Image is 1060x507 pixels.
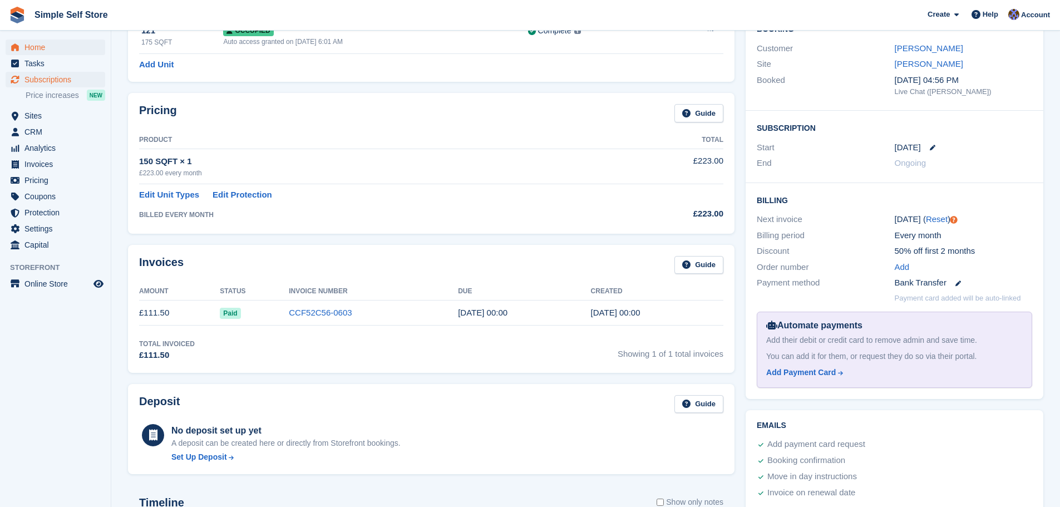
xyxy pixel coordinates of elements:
[757,245,894,258] div: Discount
[171,451,401,463] a: Set Up Deposit
[139,189,199,201] a: Edit Unit Types
[6,72,105,87] a: menu
[757,261,894,274] div: Order number
[895,141,921,154] time: 2025-08-14 23:00:00 UTC
[458,308,507,317] time: 2025-08-15 23:00:00 UTC
[766,334,1023,346] div: Add their debit or credit card to remove admin and save time.
[766,319,1023,332] div: Automate payments
[757,74,894,97] div: Booked
[24,108,91,124] span: Sites
[6,56,105,71] a: menu
[24,237,91,253] span: Capital
[591,308,640,317] time: 2025-08-14 23:00:56 UTC
[10,262,111,273] span: Storefront
[757,277,894,289] div: Payment method
[26,89,105,101] a: Price increases NEW
[895,59,963,68] a: [PERSON_NAME]
[24,276,91,292] span: Online Store
[895,229,1032,242] div: Every month
[766,351,1023,362] div: You can add it for them, or request they do so via their portal.
[6,173,105,188] a: menu
[171,437,401,449] p: A deposit can be created here or directly from Storefront bookings.
[171,451,227,463] div: Set Up Deposit
[6,276,105,292] a: menu
[767,438,865,451] div: Add payment card request
[757,421,1032,430] h2: Emails
[458,283,590,301] th: Due
[6,156,105,172] a: menu
[139,104,177,122] h2: Pricing
[757,157,894,170] div: End
[24,40,91,55] span: Home
[213,189,272,201] a: Edit Protection
[926,214,948,224] a: Reset
[171,424,401,437] div: No deposit set up yet
[1021,9,1050,21] span: Account
[766,367,1018,378] a: Add Payment Card
[289,283,458,301] th: Invoice Number
[24,140,91,156] span: Analytics
[538,25,571,37] div: Complete
[895,293,1021,304] p: Payment card added will be auto-linked
[30,6,112,24] a: Simple Self Store
[24,221,91,237] span: Settings
[24,156,91,172] span: Invoices
[928,9,950,20] span: Create
[6,189,105,204] a: menu
[895,74,1032,87] div: [DATE] 04:56 PM
[757,213,894,226] div: Next invoice
[139,301,220,326] td: £111.50
[674,256,723,274] a: Guide
[139,256,184,274] h2: Invoices
[767,454,845,467] div: Booking confirmation
[139,395,180,414] h2: Deposit
[949,215,959,225] div: Tooltip anchor
[223,37,527,47] div: Auto access granted on [DATE] 6:01 AM
[895,245,1032,258] div: 50% off first 2 months
[139,155,615,168] div: 150 SQFT × 1
[9,7,26,23] img: stora-icon-8386f47178a22dfd0bd8f6a31ec36ba5ce8667c1dd55bd0f319d3a0aa187defe.svg
[139,131,615,149] th: Product
[6,40,105,55] a: menu
[139,210,615,220] div: BILLED EVERY MONTH
[674,395,723,414] a: Guide
[139,349,195,362] div: £111.50
[615,131,723,149] th: Total
[139,283,220,301] th: Amount
[895,86,1032,97] div: Live Chat ([PERSON_NAME])
[757,194,1032,205] h2: Billing
[615,208,723,220] div: £223.00
[26,90,79,101] span: Price increases
[895,158,926,168] span: Ongoing
[757,58,894,71] div: Site
[24,124,91,140] span: CRM
[220,308,240,319] span: Paid
[757,141,894,154] div: Start
[615,149,723,184] td: £223.00
[757,122,1032,133] h2: Subscription
[767,486,855,500] div: Invoice on renewal date
[618,339,723,362] span: Showing 1 of 1 total invoices
[24,173,91,188] span: Pricing
[87,90,105,101] div: NEW
[141,24,223,37] div: 121
[895,213,1032,226] div: [DATE] ( )
[24,189,91,204] span: Coupons
[757,229,894,242] div: Billing period
[895,43,963,53] a: [PERSON_NAME]
[6,237,105,253] a: menu
[591,283,723,301] th: Created
[6,124,105,140] a: menu
[139,339,195,349] div: Total Invoiced
[574,27,581,34] img: icon-info-grey-7440780725fd019a000dd9b08b2336e03edf1995a4989e88bcd33f0948082b44.svg
[766,367,836,378] div: Add Payment Card
[6,205,105,220] a: menu
[24,56,91,71] span: Tasks
[1008,9,1019,20] img: Sharon Hughes
[6,221,105,237] a: menu
[223,25,273,36] span: Occupied
[6,140,105,156] a: menu
[24,205,91,220] span: Protection
[139,168,615,178] div: £223.00 every month
[757,42,894,55] div: Customer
